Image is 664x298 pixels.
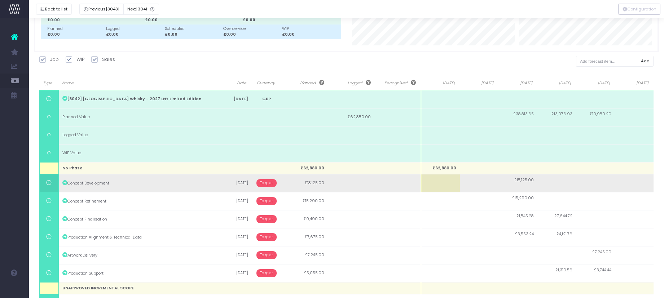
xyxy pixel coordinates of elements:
[223,32,279,37] div: £0.00
[217,210,252,228] td: [DATE]
[91,56,115,63] label: Sales
[432,165,456,171] span: £62,880.00
[512,195,534,201] span: £15,290.00
[378,80,416,86] span: Recognised
[281,192,328,210] td: £15,290.00
[59,246,217,264] td: Artwork Delivery
[281,210,328,228] td: £9,490.00
[618,4,660,15] div: Vertical button group
[123,4,159,15] button: Next[3041]
[62,80,211,86] span: Name
[328,108,374,126] td: £62,880.00
[217,246,252,264] td: [DATE]
[223,26,279,32] div: Overservice
[516,213,534,219] span: £1,845.28
[256,179,277,187] span: Target
[557,231,572,237] span: £4,121.76
[637,56,654,67] button: Add
[576,56,637,67] input: Add forecast item...
[256,251,277,259] span: Target
[217,264,252,282] td: [DATE]
[47,17,142,23] div: £0.00
[594,267,611,273] span: £3,744.44
[217,90,252,108] td: [DATE]
[136,6,149,12] span: [3041]
[256,215,277,223] span: Target
[537,108,576,126] td: £13,076.93
[39,56,59,63] label: Job
[425,80,455,86] span: [DATE]
[281,162,328,174] td: £62,880.00
[59,162,217,174] td: No Phase
[79,4,124,15] button: Previous[3043]
[165,26,221,32] div: Scheduled
[47,26,103,32] div: Planned
[36,4,72,15] button: Back to list
[286,80,324,86] span: Planned
[281,246,328,264] td: £7,245.00
[217,174,252,192] td: [DATE]
[541,80,571,86] span: [DATE]
[282,32,338,37] div: £0.00
[59,174,217,192] td: Concept Development
[217,192,252,210] td: [DATE]
[43,80,54,86] span: Type
[59,126,217,144] td: Logged Value
[580,80,610,86] span: [DATE]
[106,26,162,32] div: Logged
[281,228,328,246] td: £7,675.00
[9,284,20,294] img: images/default_profile_image.png
[59,228,217,246] td: Production Alignment & Technical Data
[576,108,615,126] td: £10,989.20
[515,231,534,237] span: £3,553.24
[592,249,611,255] span: £7,245.00
[59,264,217,282] td: Production Support
[59,210,217,228] td: Concept Finalisation
[59,282,217,294] td: UNAPPROVED INCREMENTAL SCOPE
[256,233,277,241] span: Target
[282,26,338,32] div: WIP
[255,80,276,86] span: Currency
[59,90,217,108] td: [3042] [GEOGRAPHIC_DATA] Whisky - 2027 LNY Limited Edition
[252,90,282,108] td: GBP
[256,197,277,205] span: Target
[59,144,217,162] td: WIP Value
[463,80,494,86] span: [DATE]
[145,17,240,23] div: £0.00
[66,56,84,63] label: WIP
[498,108,537,126] td: £38,813.65
[220,80,246,86] span: Date
[47,32,103,37] div: £0.00
[256,269,277,277] span: Target
[165,32,221,37] div: £0.00
[106,32,162,37] div: £0.00
[59,108,217,126] td: Planned Value
[281,174,328,192] td: £18,125.00
[554,213,572,219] span: £7,644.72
[514,177,534,183] span: £18,125.00
[619,80,649,86] span: [DATE]
[281,264,328,282] td: £5,055.00
[555,267,572,273] span: £1,310.56
[243,17,338,23] div: £0.00
[618,4,660,15] button: Configuration
[106,6,119,12] span: [3043]
[502,80,532,86] span: [DATE]
[217,228,252,246] td: [DATE]
[333,80,371,86] span: Logged
[59,192,217,210] td: Concept Refinement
